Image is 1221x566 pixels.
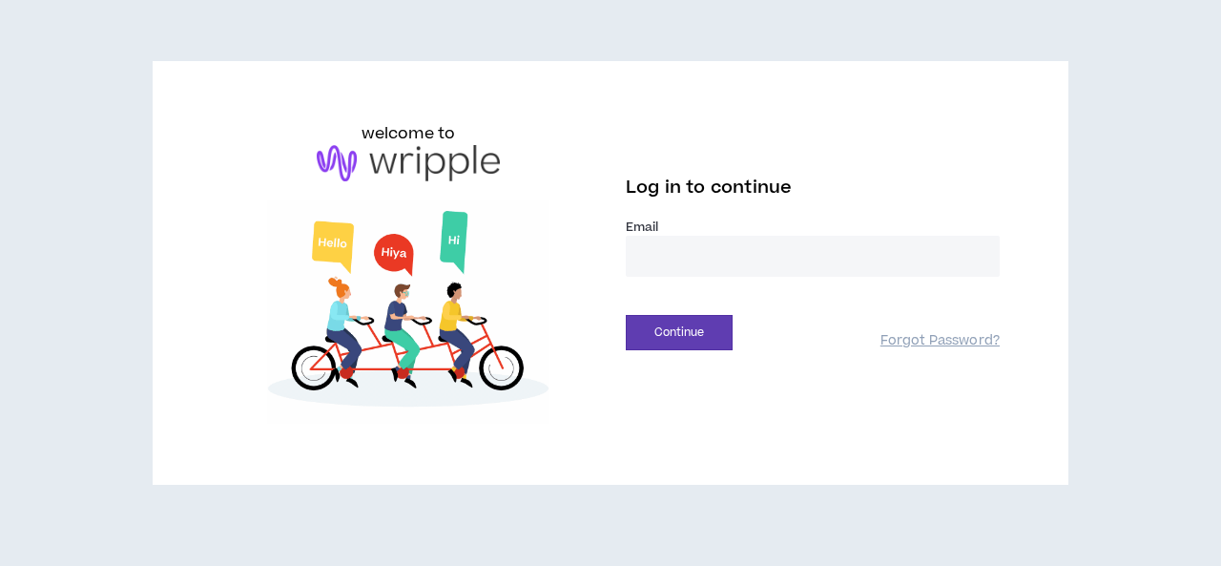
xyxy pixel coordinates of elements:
span: Log in to continue [626,176,792,199]
img: logo-brand.png [317,145,500,181]
a: Forgot Password? [880,332,1000,350]
img: Welcome to Wripple [221,200,595,424]
h6: welcome to [362,122,456,145]
label: Email [626,219,1000,236]
button: Continue [626,315,733,350]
